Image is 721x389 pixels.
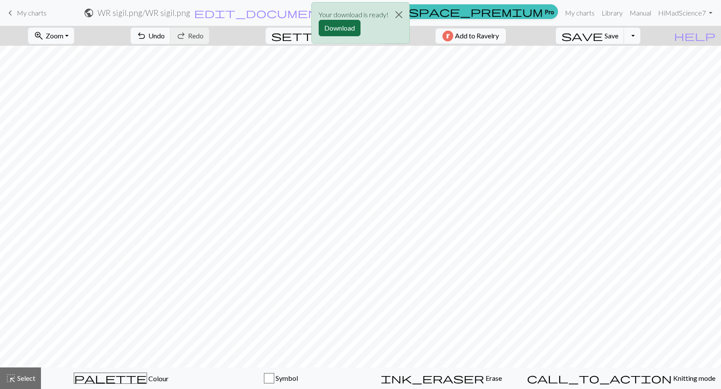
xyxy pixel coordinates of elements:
span: Knitting mode [672,374,715,382]
span: Select [16,374,35,382]
button: Symbol [201,367,361,389]
button: Erase [361,367,521,389]
span: palette [74,372,147,384]
button: Download [319,20,360,36]
span: Erase [484,374,502,382]
button: Close [389,3,409,27]
span: Symbol [274,374,298,382]
span: ink_eraser [381,372,484,384]
span: Colour [147,374,169,383]
span: highlight_alt [6,372,16,384]
button: Colour [41,367,201,389]
p: Your download is ready! [319,9,389,20]
span: call_to_action [527,372,672,384]
button: Knitting mode [521,367,721,389]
